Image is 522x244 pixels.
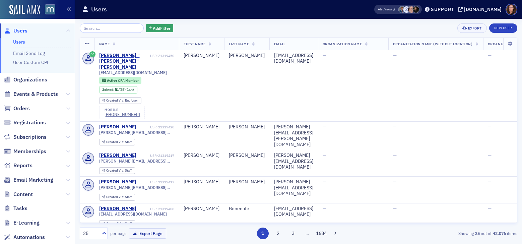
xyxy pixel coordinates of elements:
button: 2 [272,228,284,239]
span: — [323,52,326,58]
span: [EMAIL_ADDRESS][DOMAIN_NAME] [99,70,167,75]
span: — [393,152,397,158]
button: [DOMAIN_NAME] [458,7,504,12]
img: SailAMX [9,5,40,15]
div: [PERSON_NAME] [184,124,219,130]
div: [PERSON_NAME] [184,179,219,185]
a: E-Learning [4,219,40,227]
div: mobile [105,108,140,112]
div: Benenate [229,206,265,212]
span: Justin Chase [403,6,410,13]
button: 1684 [316,228,327,239]
div: Staff [106,169,132,173]
div: Created Via: Staff [99,220,135,227]
span: — [393,205,397,211]
span: [EMAIL_ADDRESS][DOMAIN_NAME] [99,211,167,217]
div: [PERSON_NAME] [184,206,219,212]
div: Created Via: End User [99,97,141,104]
div: USR-21319417 [137,154,174,158]
div: [PERSON_NAME] [184,152,219,159]
div: Export [468,26,482,30]
span: [PERSON_NAME][EMAIL_ADDRESS][DOMAIN_NAME] [99,185,174,190]
span: Registrations [13,119,46,126]
a: Automations [4,234,45,241]
div: Created Via: Staff [99,167,135,174]
span: Lauren McDonough [412,6,419,13]
div: [PERSON_NAME] [229,179,265,185]
div: [EMAIL_ADDRESS][DOMAIN_NAME] [274,53,313,64]
strong: 42,076 [492,230,507,236]
div: USR-21319413 [137,180,174,184]
span: — [488,205,492,211]
a: Reports [4,162,32,169]
span: Events & Products [13,90,58,98]
a: [PHONE_NUMBER] [105,112,140,117]
span: Email Marketing [13,176,53,184]
span: Profile [506,4,517,15]
a: New User [489,23,517,33]
a: Organizations [4,76,47,83]
a: Active CPA Member [102,78,138,82]
span: Created Via : [106,195,125,199]
span: Organizations [13,76,47,83]
h1: Users [91,5,107,13]
div: USR-21319420 [137,125,174,129]
a: Tasks [4,205,27,212]
a: View Homepage [40,4,55,16]
a: Users [13,39,25,45]
div: [DOMAIN_NAME] [464,6,502,12]
div: End User [106,99,138,103]
a: [PERSON_NAME] [99,206,136,212]
span: Organization Name (Without Location) [393,42,473,46]
span: — [488,179,492,185]
span: Active [107,78,118,83]
span: — [488,152,492,158]
span: — [323,179,326,185]
span: — [488,124,492,130]
a: Email Marketing [4,176,53,184]
a: [PERSON_NAME] "[PERSON_NAME]" [PERSON_NAME] [99,53,149,70]
span: [PERSON_NAME][EMAIL_ADDRESS][PERSON_NAME][DOMAIN_NAME] [99,130,174,135]
span: Created Via : [106,221,125,226]
a: [PERSON_NAME] [99,179,136,185]
span: Users [13,27,27,35]
span: [DATE] [115,87,125,92]
span: Viewing [378,7,395,12]
span: Created Via : [106,98,125,103]
div: Staff [106,140,132,144]
a: Subscriptions [4,133,47,141]
div: [PERSON_NAME][EMAIL_ADDRESS][DOMAIN_NAME] [274,179,313,197]
span: Joined : [102,87,115,92]
a: Content [4,191,33,198]
span: Reports [13,162,32,169]
div: [PERSON_NAME] [99,152,136,159]
span: Subscriptions [13,133,47,141]
span: Email [274,42,285,46]
div: Created Via: Staff [99,139,135,146]
button: 3 [287,228,299,239]
div: (14h) [115,87,134,92]
button: Export [457,23,486,33]
span: Katie Foo [408,6,415,13]
span: Add Filter [153,25,171,31]
label: per page [110,230,127,236]
a: [PERSON_NAME] [99,124,136,130]
span: … [303,230,312,236]
img: SailAMX [45,4,55,15]
span: E-Learning [13,219,40,227]
span: — [323,152,326,158]
div: USR-21319450 [150,54,174,58]
span: — [393,124,397,130]
div: [PERSON_NAME][EMAIL_ADDRESS][PERSON_NAME][DOMAIN_NAME] [274,124,313,147]
span: — [393,179,397,185]
div: [PERSON_NAME] [229,152,265,159]
div: Staff [106,195,132,199]
span: Organization Name [323,42,362,46]
span: CPA Member [118,78,139,83]
a: Events & Products [4,90,58,98]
